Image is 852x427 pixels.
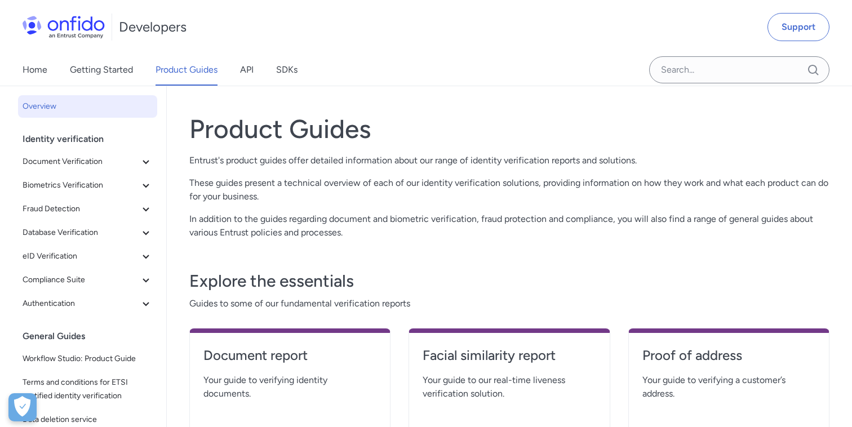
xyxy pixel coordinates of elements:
button: Open Preferences [8,393,37,421]
h3: Explore the essentials [189,270,829,292]
span: Terms and conditions for ETSI certified identity verification [23,376,153,403]
button: Document Verification [18,150,157,173]
h4: Proof of address [642,346,815,364]
span: Data deletion service [23,413,153,426]
button: Database Verification [18,221,157,244]
div: Cookie Preferences [8,393,37,421]
h4: Document report [203,346,376,364]
a: Overview [18,95,157,118]
a: API [240,54,254,86]
a: Terms and conditions for ETSI certified identity verification [18,371,157,407]
span: Your guide to verifying a customer’s address. [642,373,815,401]
div: General Guides [23,325,162,348]
span: Overview [23,100,153,113]
a: Getting Started [70,54,133,86]
h1: Developers [119,18,187,36]
a: Home [23,54,47,86]
p: These guides present a technical overview of each of our identity verification solutions, providi... [189,176,829,203]
a: Proof of address [642,346,815,373]
h1: Product Guides [189,113,829,145]
span: Document Verification [23,155,139,168]
button: eID Verification [18,245,157,268]
p: Entrust's product guides offer detailed information about our range of identity verification repo... [189,154,829,167]
a: Product Guides [156,54,218,86]
span: Your guide to our real-time liveness verification solution. [423,373,596,401]
h4: Facial similarity report [423,346,596,364]
div: Identity verification [23,128,162,150]
span: Workflow Studio: Product Guide [23,352,153,366]
a: Support [767,13,829,41]
p: In addition to the guides regarding document and biometric verification, fraud protection and com... [189,212,829,239]
a: Facial similarity report [423,346,596,373]
input: Onfido search input field [649,56,829,83]
a: SDKs [276,54,298,86]
span: Your guide to verifying identity documents. [203,373,376,401]
span: Compliance Suite [23,273,139,287]
span: eID Verification [23,250,139,263]
span: Fraud Detection [23,202,139,216]
button: Fraud Detection [18,198,157,220]
button: Biometrics Verification [18,174,157,197]
span: Database Verification [23,226,139,239]
button: Compliance Suite [18,269,157,291]
button: Authentication [18,292,157,315]
a: Workflow Studio: Product Guide [18,348,157,370]
a: Document report [203,346,376,373]
span: Authentication [23,297,139,310]
img: Onfido Logo [23,16,105,38]
span: Biometrics Verification [23,179,139,192]
span: Guides to some of our fundamental verification reports [189,297,829,310]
